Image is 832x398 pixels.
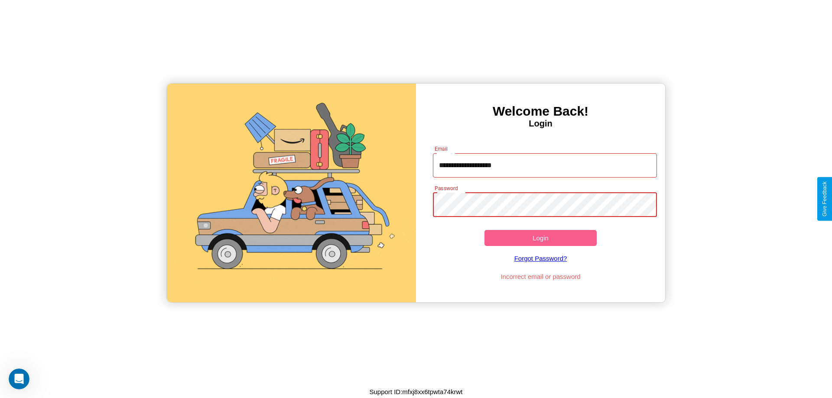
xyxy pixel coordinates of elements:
[167,84,416,302] img: gif
[435,145,448,152] label: Email
[822,181,828,217] div: Give Feedback
[429,271,653,282] p: Incorrect email or password
[416,119,665,129] h4: Login
[369,386,462,398] p: Support ID: mfxj8xx6tpwta74krwt
[416,104,665,119] h3: Welcome Back!
[435,184,458,192] label: Password
[484,230,597,246] button: Login
[429,246,653,271] a: Forgot Password?
[9,369,29,389] iframe: Intercom live chat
